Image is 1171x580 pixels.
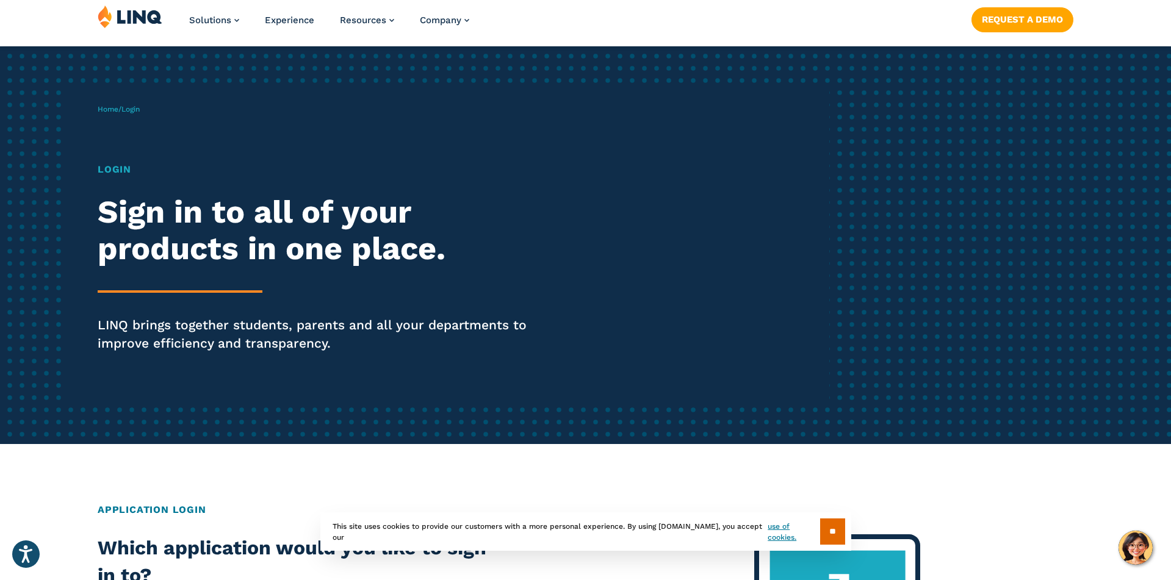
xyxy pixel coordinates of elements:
h2: Application Login [98,503,1073,517]
p: LINQ brings together students, parents and all your departments to improve efficiency and transpa... [98,316,549,353]
a: Request a Demo [971,7,1073,32]
h2: Sign in to all of your products in one place. [98,194,549,267]
a: Home [98,105,118,113]
a: Experience [265,15,314,26]
h1: Login [98,162,549,177]
div: This site uses cookies to provide our customers with a more personal experience. By using [DOMAIN... [320,512,851,551]
a: Solutions [189,15,239,26]
a: Company [420,15,469,26]
span: Company [420,15,461,26]
nav: Button Navigation [971,5,1073,32]
a: Resources [340,15,394,26]
span: Solutions [189,15,231,26]
span: / [98,105,140,113]
span: Login [121,105,140,113]
button: Hello, have a question? Let’s chat. [1119,531,1153,565]
span: Resources [340,15,386,26]
img: LINQ | K‑12 Software [98,5,162,28]
a: use of cookies. [768,521,820,543]
nav: Primary Navigation [189,5,469,45]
